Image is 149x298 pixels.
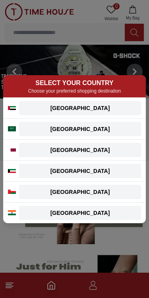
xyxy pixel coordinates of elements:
div: [GEOGRAPHIC_DATA] [24,125,136,133]
button: [GEOGRAPHIC_DATA] [19,164,141,178]
button: [GEOGRAPHIC_DATA] [19,206,141,220]
button: [GEOGRAPHIC_DATA] [19,122,141,136]
button: [GEOGRAPHIC_DATA] [19,143,141,157]
div: [GEOGRAPHIC_DATA] [24,167,136,175]
div: [GEOGRAPHIC_DATA] [24,146,136,154]
button: [GEOGRAPHIC_DATA] [19,185,141,199]
img: Oman flag [8,190,16,194]
div: [GEOGRAPHIC_DATA] [24,209,136,217]
img: Saudi Arabia flag [8,126,16,131]
img: Kuwait flag [8,169,16,173]
img: Qatar flag [8,148,16,152]
p: Choose your preferred shopping destination [8,88,141,94]
h2: SELECT YOUR COUNTRY [8,78,141,88]
div: [GEOGRAPHIC_DATA] [24,104,136,112]
button: [GEOGRAPHIC_DATA] [19,101,141,115]
div: [GEOGRAPHIC_DATA] [24,188,136,196]
img: UAE flag [8,106,16,110]
img: India flag [8,210,16,215]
